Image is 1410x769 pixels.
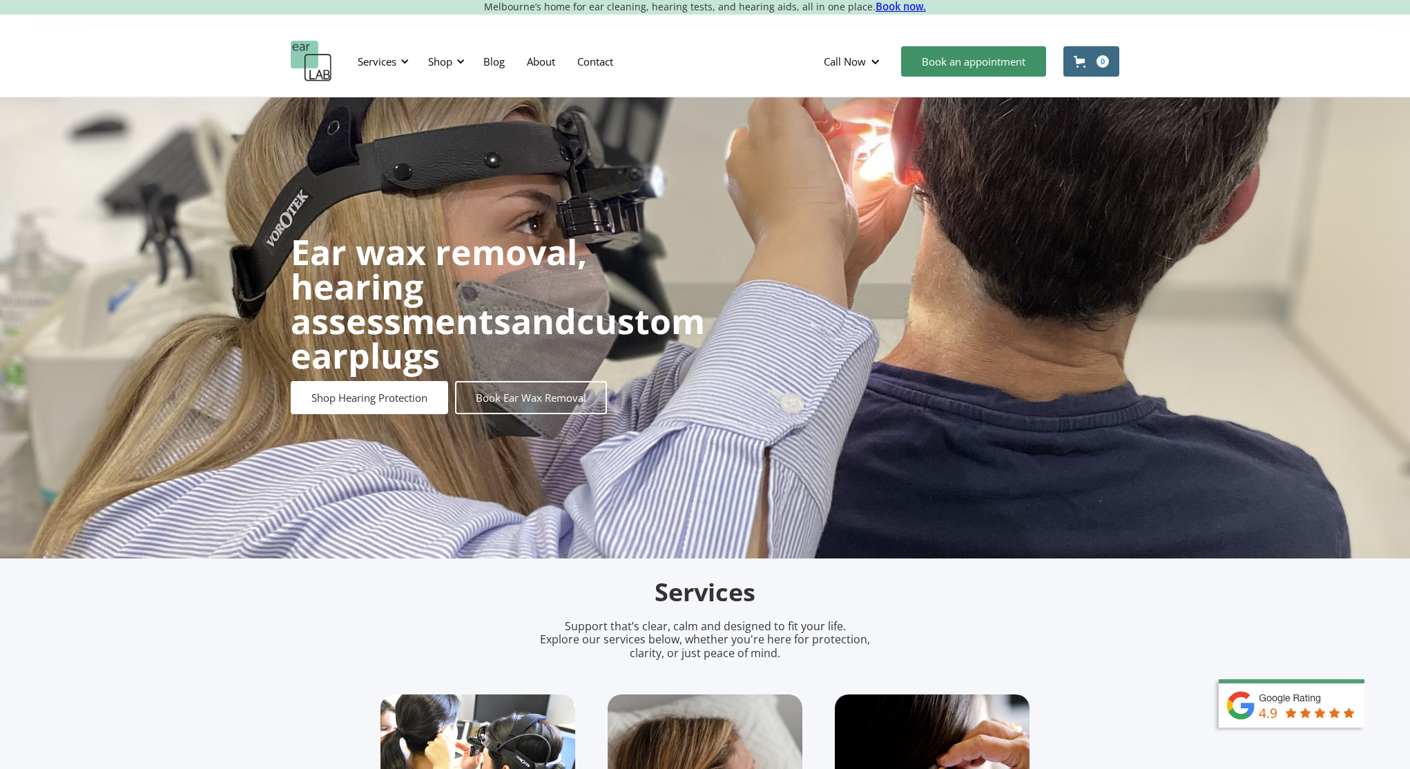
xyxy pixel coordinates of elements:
div: Services [349,41,413,82]
h2: Services [380,576,1030,609]
div: Call Now [813,41,894,82]
a: Blog [472,41,516,81]
strong: custom earplugs [291,298,705,379]
a: Contact [566,41,624,81]
div: Shop [420,41,469,82]
a: Open cart [1063,46,1119,77]
div: Shop [428,55,452,68]
p: Support that’s clear, calm and designed to fit your life. Explore our services below, whether you... [522,620,888,660]
div: 0 [1097,55,1109,68]
a: home [291,41,332,82]
a: Shop Hearing Protection [291,381,448,414]
h1: and [291,235,705,373]
strong: Ear wax removal, hearing assessments [291,228,587,344]
a: About [516,41,566,81]
a: Book Ear Wax Removal [455,381,607,414]
div: Services [358,55,396,68]
div: Call Now [824,55,866,68]
a: Book an appointment [901,46,1046,77]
